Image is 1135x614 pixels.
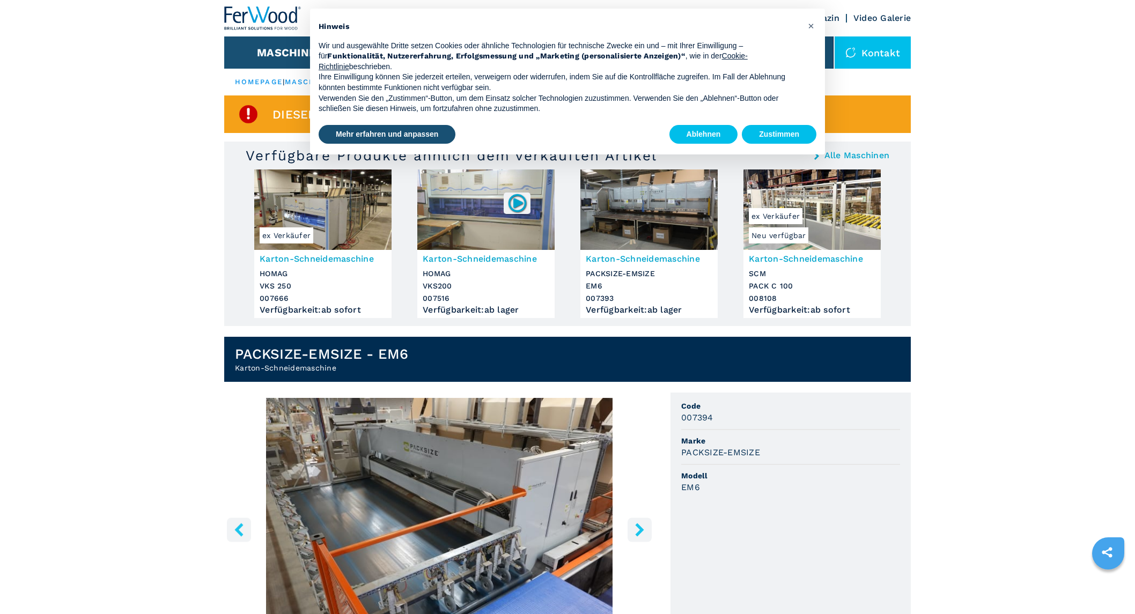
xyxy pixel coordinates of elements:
[272,108,513,121] span: Dieser Artikel ist bereits verkauft
[224,6,301,30] img: Ferwood
[417,169,555,250] img: Karton-Schneidemaschine HOMAG VKS200
[669,125,738,144] button: Ablehnen
[743,169,881,318] a: Karton-Schneidemaschine SCM PACK C 100Neu verfügbarex VerkäuferKarton-SchneidemaschineSCMPACK C 1...
[749,253,875,265] h3: Karton-Schneidemaschine
[507,193,528,213] img: 007516
[235,363,408,373] h2: Karton-Schneidemaschine
[423,307,549,313] div: Verfügbarkeit : ab lager
[319,93,799,114] p: Verwenden Sie den „Zustimmen“-Button, um dem Einsatz solcher Technologien zuzustimmen. Verwenden ...
[254,169,392,318] a: Karton-Schneidemaschine HOMAG VKS 250ex VerkäuferKarton-SchneidemaschineHOMAGVKS 250007666Verfügb...
[227,517,251,542] button: left-button
[319,72,799,93] p: Ihre Einwilligung können Sie jederzeit erteilen, verweigern oder widerrufen, indem Sie auf die Ko...
[319,41,799,72] p: Wir und ausgewählte Dritte setzen Cookies oder ähnliche Technologien für technische Zwecke ein un...
[681,401,900,411] span: Code
[835,36,911,69] div: Kontakt
[327,51,686,60] strong: Funktionalität, Nutzererfahrung, Erfolgsmessung und „Marketing (personalisierte Anzeigen)“
[235,345,408,363] h1: PACKSIZE-EMSIZE - EM6
[586,253,712,265] h3: Karton-Schneidemaschine
[417,169,555,318] a: Karton-Schneidemaschine HOMAG VKS200007516Karton-SchneidemaschineHOMAGVKS200007516Verfügbarkeit:a...
[319,21,799,32] h2: Hinweis
[235,78,283,86] a: HOMEPAGE
[749,268,875,305] h3: SCM PACK C 100 008108
[238,103,259,125] img: SoldProduct
[681,411,713,424] h3: 007394
[742,125,816,144] button: Zustimmen
[423,253,549,265] h3: Karton-Schneidemaschine
[749,208,802,224] span: ex Verkäufer
[260,268,386,305] h3: HOMAG VKS 250 007666
[580,169,718,250] img: Karton-Schneidemaschine PACKSIZE-EMSIZE EM6
[845,47,856,58] img: Kontakt
[246,147,657,164] h3: Verfügbare Produkte ähnlich dem verkauften Artikel
[628,517,652,542] button: right-button
[260,253,386,265] h3: Karton-Schneidemaschine
[285,78,337,86] a: maschinen
[802,17,820,34] button: Schließen Sie diesen Hinweis
[586,268,712,305] h3: PACKSIZE-EMSIZE EM6 007393
[319,125,455,144] button: Mehr erfahren und anpassen
[749,227,808,243] span: Neu verfügbar
[853,13,911,23] a: Video Galerie
[749,307,875,313] div: Verfügbarkeit : ab sofort
[260,307,386,313] div: Verfügbarkeit : ab sofort
[808,19,814,32] span: ×
[1094,539,1121,566] a: sharethis
[580,169,718,318] a: Karton-Schneidemaschine PACKSIZE-EMSIZE EM6Karton-SchneidemaschinePACKSIZE-EMSIZEEM6007393Verfügb...
[743,169,881,250] img: Karton-Schneidemaschine SCM PACK C 100
[283,78,285,86] span: |
[260,227,313,243] span: ex Verkäufer
[1089,566,1127,606] iframe: Chat
[257,46,324,59] button: Maschinen
[824,151,890,160] a: Alle Maschinen
[423,268,549,305] h3: HOMAG VKS200 007516
[319,51,748,71] a: Cookie-Richtlinie
[681,435,900,446] span: Marke
[681,446,760,458] h3: PACKSIZE-EMSIZE
[681,481,700,493] h3: EM6
[586,307,712,313] div: Verfügbarkeit : ab lager
[681,470,900,481] span: Modell
[254,169,392,250] img: Karton-Schneidemaschine HOMAG VKS 250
